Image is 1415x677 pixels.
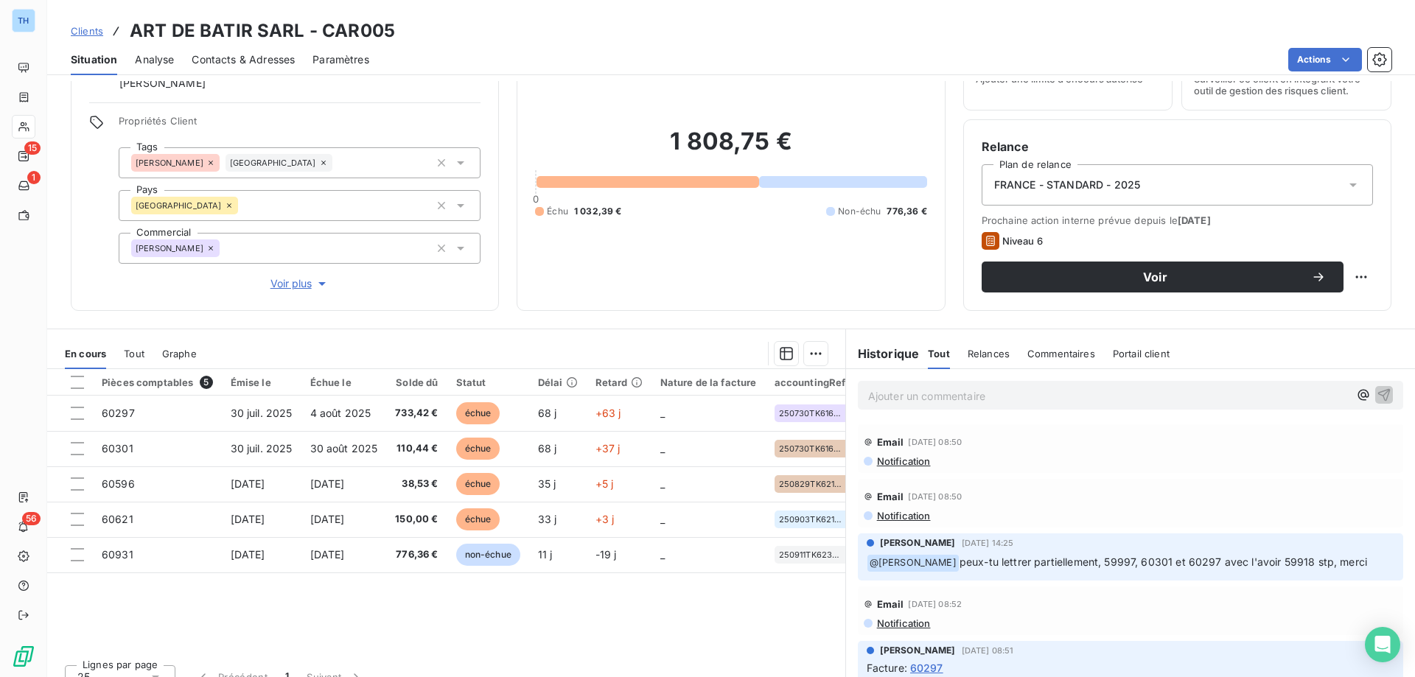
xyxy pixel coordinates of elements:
span: échue [456,402,500,424]
span: 60931 [102,548,133,561]
span: [DATE] [1178,214,1211,226]
span: [DATE] [231,548,265,561]
span: [PERSON_NAME] [136,158,203,167]
span: 250730TK61690NG/B [779,409,844,418]
span: _ [660,548,665,561]
button: Voir plus [119,276,481,292]
span: Portail client [1113,348,1170,359]
span: 733,42 € [395,406,438,421]
span: Situation [71,52,117,67]
span: [DATE] 14:25 [962,539,1014,547]
span: 60301 [102,442,133,455]
span: échue [456,508,500,530]
span: échue [456,438,500,460]
div: Émise le [231,376,293,388]
button: Actions [1288,48,1362,71]
span: [DATE] 08:52 [908,600,962,608]
span: 38,53 € [395,477,438,491]
span: [GEOGRAPHIC_DATA] [136,201,222,210]
span: Facture : [867,660,907,676]
span: 110,44 € [395,441,438,456]
span: 30 juil. 2025 [231,442,293,455]
span: Échu [547,205,568,218]
span: [PERSON_NAME] [136,244,203,253]
span: Analyse [135,52,174,67]
span: Voir plus [270,276,329,291]
span: 250829TK62117AW [779,480,844,488]
span: _ [660,513,665,525]
span: [DATE] [310,513,345,525]
span: 776,36 € [395,547,438,562]
span: Relances [968,348,1010,359]
span: 1 [27,171,41,184]
h3: ART DE BATIR SARL - CAR005 [130,18,395,44]
span: +37 j [595,442,621,455]
span: Notification [876,510,931,522]
span: Email [877,436,904,448]
span: Notification [876,455,931,467]
span: [DATE] [310,477,345,490]
span: 35 j [538,477,556,490]
span: 5 [200,376,213,389]
span: +63 j [595,407,621,419]
span: échue [456,473,500,495]
span: -19 j [595,548,617,561]
span: Graphe [162,348,197,359]
div: Statut [456,376,520,388]
span: Non-échu [838,205,881,218]
span: 60621 [102,513,133,525]
span: Commentaires [1027,348,1095,359]
span: Voir [999,271,1311,283]
span: 250911TK62334AW [779,550,844,559]
span: 33 j [538,513,557,525]
span: FRANCE - STANDARD - 2025 [994,178,1141,192]
div: Délai [538,376,578,388]
span: [GEOGRAPHIC_DATA] [230,158,316,167]
span: [DATE] [231,513,265,525]
span: Surveiller ce client en intégrant votre outil de gestion des risques client. [1194,73,1379,97]
span: 60297 [102,407,135,419]
div: TH [12,9,35,32]
div: Échue le [310,376,378,388]
span: +3 j [595,513,615,525]
span: Email [877,598,904,610]
span: Niveau 6 [1002,235,1043,247]
span: peux-tu lettrer partiellement, 59997, 60301 et 60297 avec l'avoir 59918 stp, merci [960,555,1367,568]
span: 30 juil. 2025 [231,407,293,419]
input: Ajouter une valeur [332,156,344,169]
div: Nature de la facture [660,376,757,388]
div: Pièces comptables [102,376,213,389]
span: Paramètres [312,52,369,67]
span: Contacts & Adresses [192,52,295,67]
span: [DATE] 08:50 [908,438,962,446]
span: [PERSON_NAME] [880,644,956,657]
span: 250903TK62117AW [779,515,844,524]
span: _ [660,442,665,455]
span: Tout [124,348,144,359]
span: 1 032,39 € [574,205,622,218]
span: [DATE] 08:50 [908,492,962,501]
span: @ [PERSON_NAME] [867,555,959,572]
span: _ [660,477,665,490]
input: Ajouter une valeur [238,199,250,212]
span: [DATE] [310,548,345,561]
span: Propriétés Client [119,115,481,136]
span: 0 [533,193,539,205]
span: 68 j [538,407,557,419]
span: non-échue [456,544,520,566]
span: 11 j [538,548,553,561]
span: _ [660,407,665,419]
span: 250730TK61690NG [779,444,844,453]
span: 60297 [910,660,943,676]
span: +5 j [595,477,614,490]
span: Prochaine action interne prévue depuis le [982,214,1373,226]
span: 60596 [102,477,135,490]
h6: Historique [846,345,920,362]
span: [DATE] [231,477,265,490]
div: Retard [595,376,643,388]
span: 150,00 € [395,512,438,527]
h2: 1 808,75 € [535,127,926,171]
span: 68 j [538,442,557,455]
span: [PERSON_NAME] [880,536,956,550]
button: Voir [982,262,1344,292]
